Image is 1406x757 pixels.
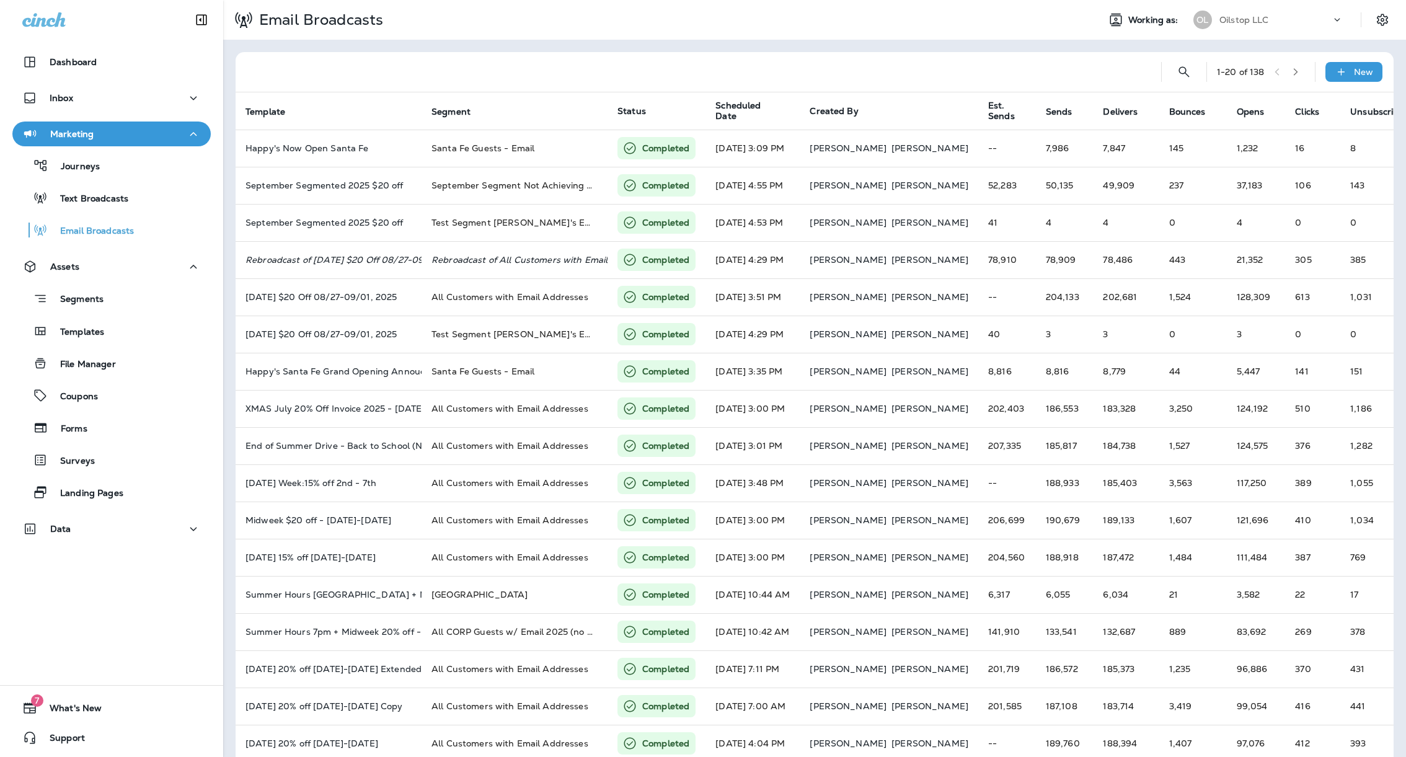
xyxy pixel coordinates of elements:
td: 201,585 [978,688,1036,725]
button: Dashboard [12,50,211,74]
td: 78,486 [1093,241,1159,278]
p: September Segmented 2025 $20 off [245,218,412,228]
td: 4 [1036,204,1094,241]
td: 40 [978,316,1036,353]
td: 184,738 [1093,427,1159,464]
p: Text Broadcasts [48,193,128,205]
button: Journeys [12,153,211,179]
p: [PERSON_NAME] [891,329,968,339]
p: September Segmented 2025 $20 off [245,180,412,190]
span: Click rate:0% (Clicks/Opens) [1295,180,1311,191]
td: [DATE] 7:00 AM [705,688,800,725]
td: 183,328 [1093,390,1159,427]
span: Clicks [1295,106,1335,117]
td: 7,986 [1036,130,1094,167]
span: Segment [431,107,471,117]
span: All Customers with Email Addresses [431,291,588,303]
p: Completed [642,588,689,601]
td: 50,135 [1036,167,1094,204]
td: 201,719 [978,650,1036,688]
span: Click rate:0% (Clicks/Opens) [1295,701,1310,712]
p: Completed [642,663,689,675]
p: Completed [642,626,689,638]
td: 41 [978,204,1036,241]
button: Collapse Sidebar [184,7,219,32]
button: Inbox [12,86,211,110]
span: Scheduled Date [715,100,795,122]
p: [PERSON_NAME] [891,552,968,562]
span: Open rate:63% (Opens/Sends) [1237,291,1271,303]
p: [PERSON_NAME] [891,664,968,674]
span: Open rate:67% (Opens/Sends) [1237,403,1268,414]
p: Completed [642,737,689,750]
td: 6,317 [978,576,1036,613]
span: Open rate:67% (Opens/Sends) [1237,440,1268,451]
td: 1,607 [1159,502,1227,539]
td: 188,918 [1036,539,1094,576]
td: 3,250 [1159,390,1227,427]
p: Memorial Day 20% off May 22-28, 2025 Extended thru Wednesday [245,664,412,674]
p: Completed [642,700,689,712]
td: 183,714 [1093,688,1159,725]
p: Completed [642,216,689,229]
button: 7What's New [12,696,211,720]
td: 8,816 [978,353,1036,390]
p: [PERSON_NAME] [810,701,886,711]
p: Completed [642,291,689,303]
p: [PERSON_NAME] [891,218,968,228]
p: Completed [642,514,689,526]
button: Email Broadcasts [12,217,211,243]
p: [PERSON_NAME] [891,292,968,302]
p: [PERSON_NAME] [891,590,968,600]
span: Open rate:100% (Opens/Sends) [1237,217,1242,228]
p: [PERSON_NAME] [810,292,886,302]
span: Test Segment Jay's Email Addresses [431,217,650,228]
p: Data [50,524,71,534]
p: [PERSON_NAME] [891,366,968,376]
p: Labor Day $20 Off 08/27-09/01, 2025 [245,292,412,302]
p: Completed [642,477,689,489]
p: [PERSON_NAME] [810,143,886,153]
p: [PERSON_NAME] [891,701,968,711]
span: Click rate:0% (Clicks/Opens) [1295,291,1309,303]
td: 185,373 [1093,650,1159,688]
td: -- [978,464,1036,502]
td: [DATE] 3:35 PM [705,353,800,390]
td: 8,779 [1093,353,1159,390]
td: 186,572 [1036,650,1094,688]
span: Open rate:59% (Opens/Sends) [1237,589,1260,600]
td: 1,527 [1159,427,1227,464]
p: End of Summer Drive - Back to School (No Discount) [245,441,412,451]
td: 1,484 [1159,539,1227,576]
span: Segment [431,106,487,117]
p: Father's Day 15% off June 12-14, 2025 [245,552,412,562]
p: [PERSON_NAME] [891,180,968,190]
p: Completed [642,179,689,192]
p: File Manager [48,359,116,371]
span: Est. Sends [988,100,1015,122]
td: 237 [1159,167,1227,204]
span: All CORP Guests w/ Email 2025 (no SC5) [431,626,607,637]
td: 3,419 [1159,688,1227,725]
button: Coupons [12,383,211,409]
button: Forms [12,415,211,441]
button: Landing Pages [12,479,211,505]
span: All Customers with Email Addresses [431,738,588,749]
span: Click rate:0% (Clicks/Opens) [1295,552,1310,563]
button: Segments [12,285,211,312]
span: Clicks [1295,107,1319,117]
td: [DATE] 3:09 PM [705,130,800,167]
span: Delivers [1103,106,1154,117]
p: [PERSON_NAME] [810,738,886,748]
td: 186,553 [1036,390,1094,427]
td: [DATE] 4:53 PM [705,204,800,241]
p: Happy's Now Open Santa Fe [245,143,412,153]
span: Template [245,107,285,117]
p: [PERSON_NAME] [810,590,886,600]
p: Summer Hours 7pm + Midweek 20% off - June 3-4th 2025 [245,627,412,637]
p: Rebroadcast of All Customers with Email Addresses [431,255,598,265]
td: 0 [1159,316,1227,353]
td: 185,817 [1036,427,1094,464]
button: File Manager [12,350,211,376]
td: -- [978,130,1036,167]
